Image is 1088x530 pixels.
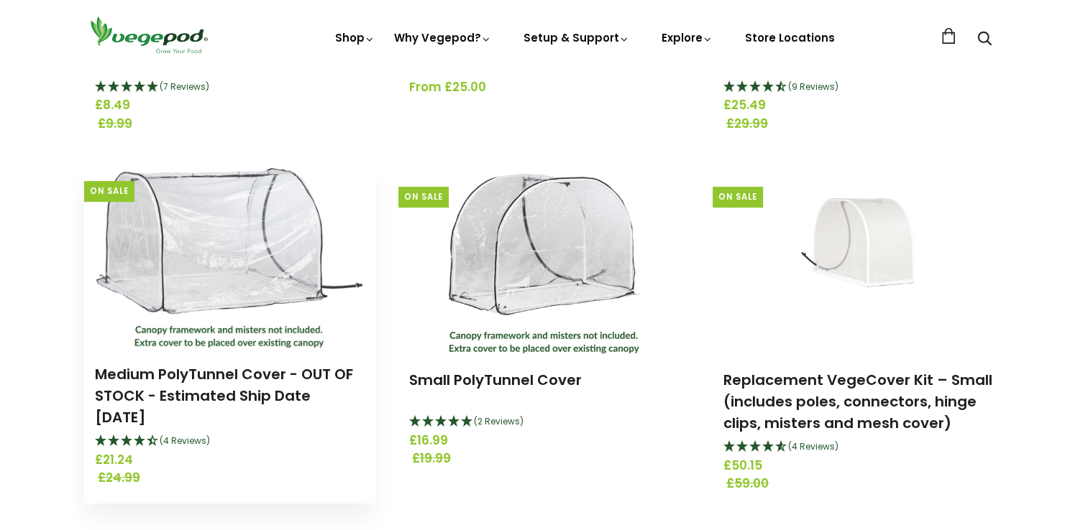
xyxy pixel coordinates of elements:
span: £16.99 [409,432,679,450]
span: £59.00 [726,475,996,493]
div: 5 Stars - 7 Reviews [95,78,365,97]
a: Replacement VegeCover Kit – Small (includes poles, connectors, hinge clips, misters and mesh cover) [723,370,992,433]
span: £21.24 [95,451,365,470]
div: 5 Stars - 2 Reviews [409,413,679,432]
a: Search [977,32,992,47]
span: £19.99 [412,450,682,468]
img: Small PolyTunnel Cover [449,174,639,353]
a: Store Locations [745,30,835,45]
span: £50.15 [723,457,993,475]
span: From £25.00 [409,78,679,97]
a: Small PolyTunnel Cover [409,370,582,390]
span: £24.99 [98,469,367,488]
a: Medium PolyTunnel Cover - OUT OF STOCK - Estimated Ship Date [DATE] [95,364,353,427]
span: 4.44 Stars - 9 Reviews [788,80,838,93]
span: 4.25 Stars - 4 Reviews [160,434,210,447]
span: 5 Stars - 2 Reviews [474,415,524,427]
a: Why Vegepod? [394,30,492,45]
img: Vegepod [84,14,214,55]
span: 5 Stars - 7 Reviews [160,80,209,93]
img: Replacement VegeCover Kit – Small (includes poles, connectors, hinge clips, misters and mesh cover) [801,174,915,353]
span: £25.49 [723,96,993,115]
div: 4.25 Stars - 4 Reviews [95,432,365,451]
a: Setup & Support [524,30,630,45]
div: 4.75 Stars - 4 Reviews [723,438,993,457]
span: £8.49 [95,96,365,115]
span: £9.99 [98,115,367,134]
span: £29.99 [726,115,996,134]
img: Medium PolyTunnel Cover - OUT OF STOCK - Estimated Ship Date September 15th [96,168,362,348]
a: Explore [662,30,713,45]
div: 4.44 Stars - 9 Reviews [723,78,993,97]
a: Shop [335,30,375,45]
span: 4.75 Stars - 4 Reviews [788,440,838,452]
